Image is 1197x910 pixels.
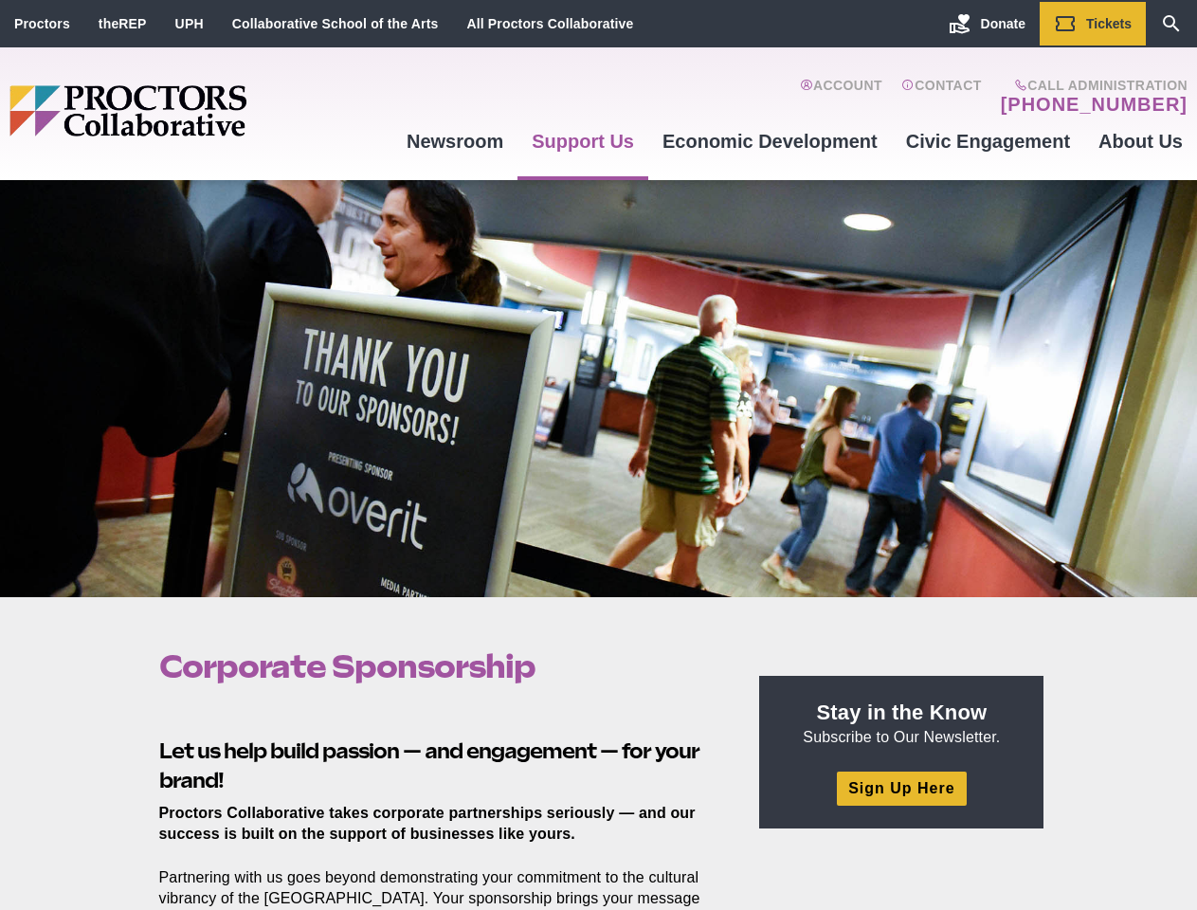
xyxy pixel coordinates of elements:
strong: Proctors Collaborative takes corporate partnerships seriously — and our success is built on the s... [159,805,696,842]
a: Economic Development [648,116,892,167]
a: Proctors [14,16,70,31]
a: About Us [1084,116,1197,167]
h1: Corporate Sponsorship [159,648,716,684]
img: Proctors logo [9,85,392,136]
p: Subscribe to Our Newsletter. [782,699,1021,748]
a: Collaborative School of the Arts [232,16,439,31]
a: All Proctors Collaborative [466,16,633,31]
a: Civic Engagement [892,116,1084,167]
strong: Stay in the Know [817,701,988,724]
a: theREP [99,16,147,31]
a: UPH [175,16,204,31]
span: Donate [981,16,1025,31]
a: [PHONE_NUMBER] [1001,93,1188,116]
a: Search [1146,2,1197,45]
a: Donate [934,2,1040,45]
h2: Let us help build passion — and engagement — for your brand! [159,707,716,794]
a: Sign Up Here [837,772,966,805]
span: Tickets [1086,16,1132,31]
a: Newsroom [392,116,517,167]
a: Tickets [1040,2,1146,45]
span: Call Administration [995,78,1188,93]
a: Account [800,78,882,116]
a: Contact [901,78,982,116]
a: Support Us [517,116,648,167]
